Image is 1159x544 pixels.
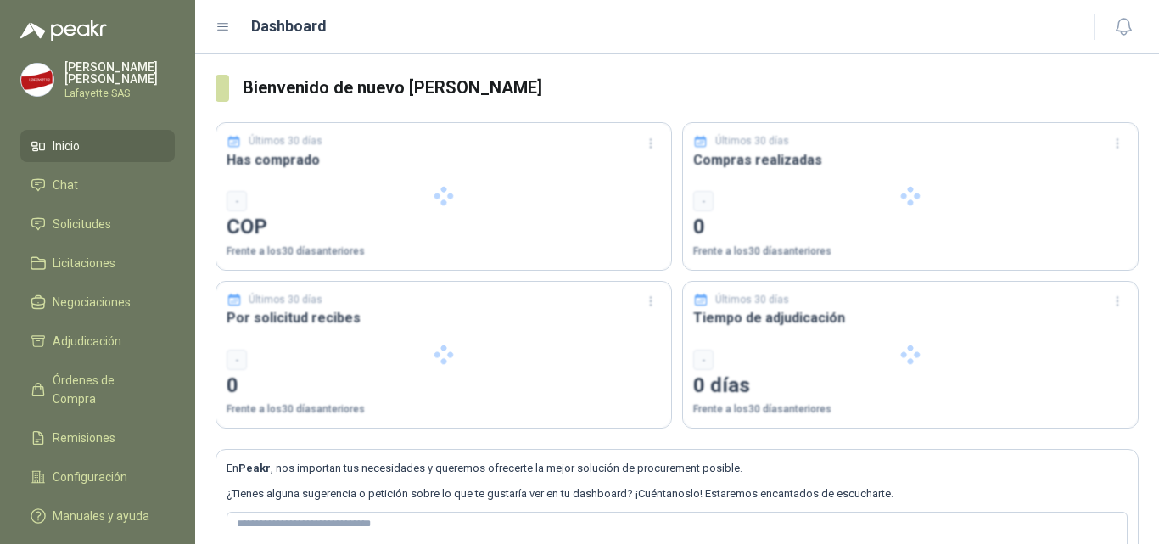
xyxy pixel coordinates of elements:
a: Manuales y ayuda [20,500,175,532]
a: Órdenes de Compra [20,364,175,415]
a: Negociaciones [20,286,175,318]
p: [PERSON_NAME] [PERSON_NAME] [64,61,175,85]
h1: Dashboard [251,14,327,38]
span: Solicitudes [53,215,111,233]
span: Manuales y ayuda [53,507,149,525]
img: Company Logo [21,64,53,96]
h3: Bienvenido de nuevo [PERSON_NAME] [243,75,1139,101]
b: Peakr [238,462,271,474]
span: Órdenes de Compra [53,371,159,408]
p: Lafayette SAS [64,88,175,98]
span: Licitaciones [53,254,115,272]
a: Licitaciones [20,247,175,279]
a: Solicitudes [20,208,175,240]
span: Negociaciones [53,293,131,311]
img: Logo peakr [20,20,107,41]
a: Remisiones [20,422,175,454]
a: Inicio [20,130,175,162]
a: Configuración [20,461,175,493]
span: Inicio [53,137,80,155]
a: Chat [20,169,175,201]
p: ¿Tienes alguna sugerencia o petición sobre lo que te gustaría ver en tu dashboard? ¡Cuéntanoslo! ... [227,485,1128,502]
span: Remisiones [53,429,115,447]
span: Adjudicación [53,332,121,351]
span: Configuración [53,468,127,486]
p: En , nos importan tus necesidades y queremos ofrecerte la mejor solución de procurement posible. [227,460,1128,477]
span: Chat [53,176,78,194]
a: Adjudicación [20,325,175,357]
